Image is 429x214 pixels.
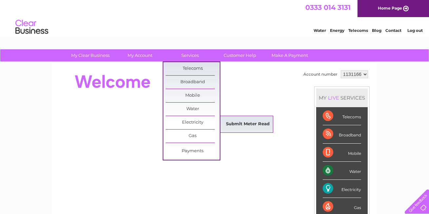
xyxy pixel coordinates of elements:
a: Submit Meter Read [221,118,275,131]
div: Electricity [323,180,361,198]
a: 0333 014 3131 [305,3,351,12]
a: Mobile [166,89,220,102]
div: Water [323,162,361,180]
a: Gas [166,130,220,143]
a: Log out [407,28,423,33]
a: Telecoms [166,62,220,75]
a: Telecoms [348,28,368,33]
a: Broadband [166,76,220,89]
a: Electricity [166,116,220,129]
a: My Clear Business [63,49,117,61]
div: Clear Business is a trading name of Verastar Limited (registered in [GEOGRAPHIC_DATA] No. 3667643... [60,4,370,32]
a: Services [163,49,217,61]
a: Make A Payment [263,49,317,61]
td: Account number [302,69,339,80]
a: Contact [385,28,401,33]
div: Telecoms [323,107,361,125]
a: Blog [372,28,381,33]
img: logo.png [15,17,49,37]
a: Energy [330,28,344,33]
a: Water [166,103,220,116]
a: Payments [166,145,220,158]
a: Customer Help [213,49,267,61]
div: LIVE [327,95,340,101]
div: Mobile [323,144,361,162]
div: Broadband [323,125,361,143]
a: Water [314,28,326,33]
div: MY SERVICES [316,88,368,107]
a: My Account [113,49,167,61]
